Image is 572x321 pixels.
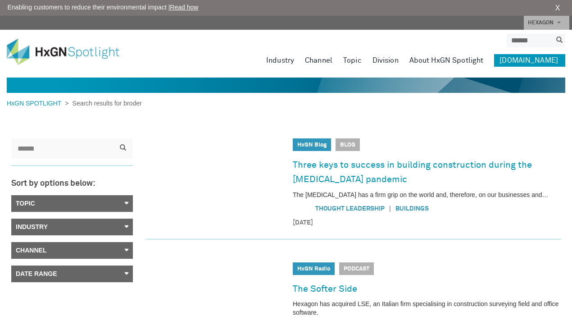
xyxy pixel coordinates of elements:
[372,54,399,67] a: Division
[555,3,560,14] a: X
[7,100,65,107] a: HxGN SPOTLIGHT
[293,191,561,199] p: The [MEDICAL_DATA] has a firm grip on the world and, therefore, on our businesses and…
[524,16,569,30] a: HEXAGON
[343,54,362,67] a: Topic
[494,54,565,67] a: [DOMAIN_NAME]
[293,158,561,187] a: Three keys to success in building construction during the [MEDICAL_DATA] pandemic
[7,39,133,65] img: HxGN Spotlight
[336,138,360,151] span: Blog
[11,179,133,188] h3: Sort by options below:
[7,99,142,108] div: >
[266,54,294,67] a: Industry
[11,266,133,282] a: Date Range
[297,142,327,148] a: HxGN Blog
[395,206,429,212] a: Buildings
[170,4,198,11] a: Read how
[409,54,484,67] a: About HxGN Spotlight
[293,300,561,317] p: Hexagon has acquired LSE, an Italian firm specialising in construction surveying field and office...
[293,282,357,296] a: The Softer Side
[69,100,142,107] span: Search results for broder
[315,206,385,212] a: Thought Leadership
[11,195,133,212] a: Topic
[8,3,199,12] span: Enabling customers to reduce their environmental impact |
[297,266,330,272] a: HxGN Radio
[339,262,374,275] span: Podcast
[11,219,133,235] a: Industry
[293,218,561,228] time: [DATE]
[305,54,332,67] a: Channel
[385,204,395,213] span: |
[11,242,133,259] a: Channel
